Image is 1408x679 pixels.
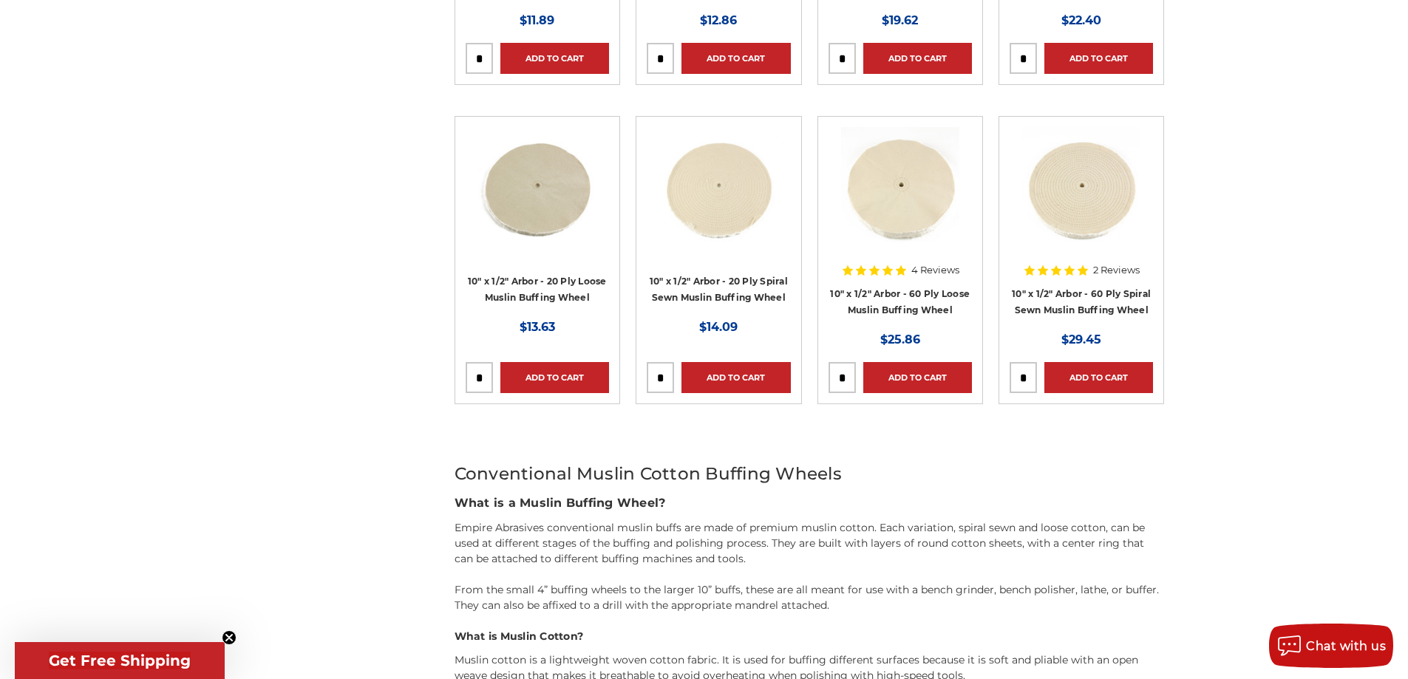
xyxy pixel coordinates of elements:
a: Add to Cart [863,362,972,393]
a: 10 inch buffing wheel spiral sewn 20 ply [647,127,790,270]
span: Chat with us [1306,639,1386,653]
a: 10" x 1/2" Arbor - 20 Ply Spiral Sewn Muslin Buffing Wheel [650,276,788,304]
div: Get Free ShippingClose teaser [15,642,225,679]
span: $13.63 [520,320,555,334]
img: 10 inch buffing wheel spiral sewn 20 ply [659,127,778,245]
a: Add to Cart [863,43,972,74]
h3: What is a Muslin Buffing Wheel? [455,494,1165,512]
span: $25.86 [880,332,920,347]
a: 10 inch extra thick 60 ply loose muslin cotton buffing wheel [829,127,972,270]
a: Add to Cart [1044,362,1153,393]
span: $29.45 [1061,332,1101,347]
a: Add to Cart [1044,43,1153,74]
button: Close teaser [222,630,237,645]
span: $19.62 [882,13,918,27]
span: $11.89 [520,13,554,27]
span: 4 Reviews [911,265,959,275]
a: Add to Cart [500,43,609,74]
a: 10" x 1/2" arbor hole cotton loose buffing wheel 20 ply [466,127,609,270]
a: 10" x 1/2" Arbor - 60 Ply Spiral Sewn Muslin Buffing Wheel [1010,127,1153,270]
button: Chat with us [1269,624,1393,668]
img: 10 inch extra thick 60 ply loose muslin cotton buffing wheel [841,127,959,245]
p: Empire Abrasives conventional muslin buffs are made of premium muslin cotton. Each variation, spi... [455,520,1165,567]
a: 10" x 1/2" Arbor - 60 Ply Loose Muslin Buffing Wheel [830,288,970,316]
span: Get Free Shipping [49,652,191,669]
a: 10" x 1/2" Arbor - 60 Ply Spiral Sewn Muslin Buffing Wheel [1012,288,1151,316]
img: 10" x 1/2" Arbor - 60 Ply Spiral Sewn Muslin Buffing Wheel [1022,127,1140,245]
span: $12.86 [700,13,737,27]
h4: What is Muslin Cotton? [455,629,1165,644]
a: 10" x 1/2" Arbor - 20 Ply Loose Muslin Buffing Wheel [468,276,607,304]
a: Add to Cart [681,362,790,393]
a: Add to Cart [681,43,790,74]
span: $22.40 [1061,13,1101,27]
a: Add to Cart [500,362,609,393]
img: 10" x 1/2" arbor hole cotton loose buffing wheel 20 ply [478,127,596,245]
span: $14.09 [699,320,738,334]
p: From the small 4” buffing wheels to the larger 10” buffs, these are all meant for use with a benc... [455,582,1165,613]
h2: Conventional Muslin Cotton Buffing Wheels [455,461,1165,487]
span: 2 Reviews [1093,265,1140,275]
